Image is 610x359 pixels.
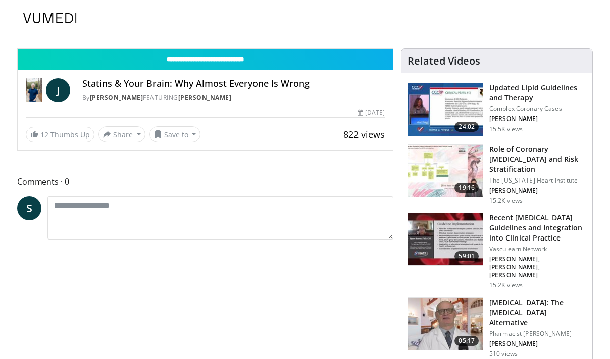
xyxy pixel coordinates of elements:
h3: Updated Lipid Guidelines and Therapy [489,83,586,103]
p: Eduardo Hernandez [489,187,586,195]
a: J [46,78,70,102]
p: Pharmacist [PERSON_NAME] [489,330,586,338]
span: 12 [40,130,48,139]
a: 19:16 Role of Coronary [MEDICAL_DATA] and Risk Stratification The [US_STATE] Heart Institute [PER... [408,144,586,205]
h3: [MEDICAL_DATA]: The [MEDICAL_DATA] Alternative [489,297,586,328]
h4: Related Videos [408,55,480,67]
div: By FEATURING [82,93,385,102]
button: Share [98,126,145,142]
img: 77f671eb-9394-4acc-bc78-a9f077f94e00.150x105_q85_crop-smart_upscale.jpg [408,83,483,136]
span: 05:17 [454,336,479,346]
a: 59:01 Recent [MEDICAL_DATA] Guidelines and Integration into Clinical Practice Vasculearn Network ... [408,213,586,289]
span: 59:01 [454,251,479,261]
p: 15.2K views [489,197,523,205]
p: The [US_STATE] Heart Institute [489,176,586,185]
span: Comments 0 [17,175,393,188]
img: Dr. Jordan Rennicke [26,78,42,102]
img: ce9609b9-a9bf-4b08-84dd-8eeb8ab29fc6.150x105_q85_crop-smart_upscale.jpg [408,298,483,350]
span: 24:02 [454,122,479,132]
h3: Recent [MEDICAL_DATA] Guidelines and Integration into Clinical Practice [489,213,586,243]
p: Icilma Fergus [489,115,586,123]
p: Complex Coronary Cases [489,105,586,113]
a: 24:02 Updated Lipid Guidelines and Therapy Complex Coronary Cases [PERSON_NAME] 15.5K views [408,83,586,136]
p: 15.2K views [489,281,523,289]
span: 822 views [343,128,385,140]
a: S [17,196,41,220]
h3: Role of Coronary [MEDICAL_DATA] and Risk Stratification [489,144,586,174]
a: 05:17 [MEDICAL_DATA]: The [MEDICAL_DATA] Alternative Pharmacist [PERSON_NAME] [PERSON_NAME] 510 v... [408,297,586,358]
p: 510 views [489,350,518,358]
button: Save to [149,126,201,142]
div: [DATE] [358,108,385,117]
p: 15.5K views [489,125,523,133]
img: 87825f19-cf4c-4b91-bba1-ce218758c6bb.150x105_q85_crop-smart_upscale.jpg [408,213,483,266]
h4: Statins & Your Brain: Why Almost Everyone Is Wrong [82,78,385,89]
a: [PERSON_NAME] [178,93,232,102]
a: [PERSON_NAME] [90,93,143,102]
p: Jorge Plutzky [489,255,586,279]
p: Vasculearn Network [489,245,586,253]
a: 12 Thumbs Up [26,127,94,142]
img: 1efa8c99-7b8a-4ab5-a569-1c219ae7bd2c.150x105_q85_crop-smart_upscale.jpg [408,145,483,197]
img: VuMedi Logo [23,13,77,23]
p: Michael Brown [489,340,586,348]
span: 19:16 [454,183,479,193]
